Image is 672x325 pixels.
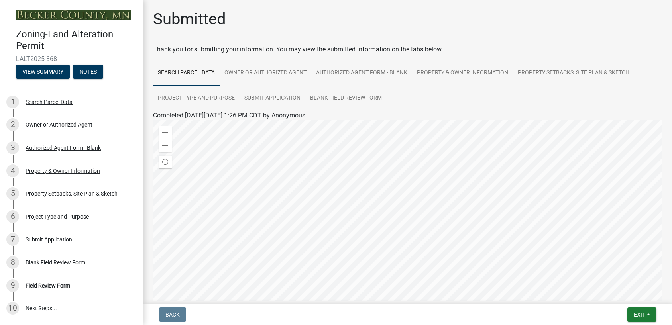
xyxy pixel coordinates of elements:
a: Project Type and Purpose [153,86,240,111]
div: 1 [6,96,19,108]
div: 5 [6,187,19,200]
span: LALT2025-368 [16,55,128,63]
h1: Submitted [153,10,226,29]
div: 4 [6,164,19,177]
h4: Zoning-Land Alteration Permit [16,29,137,52]
div: Authorized Agent Form - Blank [26,145,101,151]
button: Back [159,307,186,322]
span: Completed [DATE][DATE] 1:26 PM CDT by Anonymous [153,112,305,119]
div: Search Parcel Data [26,99,73,105]
div: Project Type and Purpose [26,214,89,219]
div: Thank you for submitting your information. You may view the submitted information on the tabs below. [153,45,662,54]
div: Property & Owner Information [26,168,100,174]
a: Search Parcel Data [153,61,220,86]
a: Owner or Authorized Agent [220,61,311,86]
img: Becker County, Minnesota [16,10,131,20]
div: 8 [6,256,19,269]
div: 7 [6,233,19,246]
a: Submit Application [240,86,305,111]
div: 10 [6,302,19,315]
div: Field Review Form [26,283,70,288]
div: 2 [6,118,19,131]
div: Owner or Authorized Agent [26,122,92,127]
a: Property & Owner Information [412,61,513,86]
button: Exit [627,307,656,322]
div: Submit Application [26,237,72,242]
span: Back [165,311,180,318]
a: Blank Field Review Form [305,86,387,111]
span: Exit [634,311,645,318]
wm-modal-confirm: Summary [16,69,70,75]
div: Blank Field Review Form [26,260,85,265]
button: View Summary [16,65,70,79]
a: Property Setbacks, Site Plan & Sketch [513,61,634,86]
div: Zoom in [159,126,172,139]
div: Property Setbacks, Site Plan & Sketch [26,191,118,196]
div: Find my location [159,156,172,168]
div: 6 [6,210,19,223]
div: Zoom out [159,139,172,152]
div: 9 [6,279,19,292]
a: Authorized Agent Form - Blank [311,61,412,86]
div: 3 [6,141,19,154]
button: Notes [73,65,103,79]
